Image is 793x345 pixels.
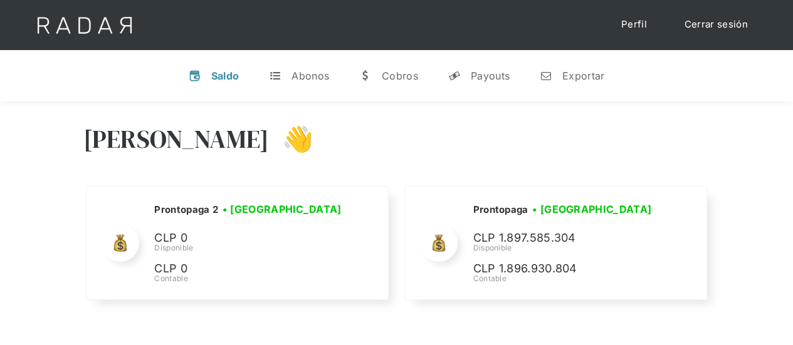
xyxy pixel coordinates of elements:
[448,70,461,82] div: y
[291,70,329,82] div: Abonos
[154,260,342,278] p: CLP 0
[672,13,760,37] a: Cerrar sesión
[189,70,201,82] div: v
[154,229,342,247] p: CLP 0
[473,242,661,254] div: Disponible
[211,70,239,82] div: Saldo
[540,70,552,82] div: n
[473,273,661,284] div: Contable
[154,242,345,254] div: Disponible
[471,70,510,82] div: Payouts
[473,229,661,247] p: CLP 1.897.585.304
[532,202,651,217] h3: • [GEOGRAPHIC_DATA]
[562,70,604,82] div: Exportar
[269,123,313,155] h3: 👋
[154,273,345,284] div: Contable
[473,203,528,216] h2: Prontopaga
[382,70,418,82] div: Cobros
[473,260,661,278] p: CLP 1.896.930.804
[223,202,342,217] h3: • [GEOGRAPHIC_DATA]
[269,70,281,82] div: t
[83,123,270,155] h3: [PERSON_NAME]
[359,70,372,82] div: w
[609,13,659,37] a: Perfil
[154,203,218,216] h2: Prontopaga 2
